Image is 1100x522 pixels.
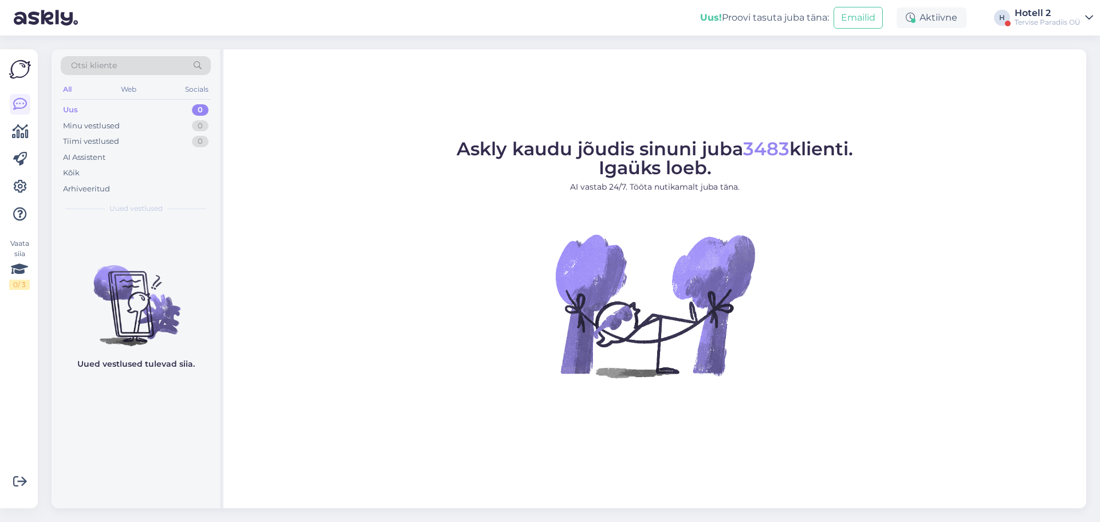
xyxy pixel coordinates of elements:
[52,245,220,348] img: No chats
[109,203,163,214] span: Uued vestlused
[63,183,110,195] div: Arhiveeritud
[119,82,139,97] div: Web
[897,7,967,28] div: Aktiivne
[63,167,80,179] div: Kõik
[743,138,789,160] span: 3483
[1015,18,1081,27] div: Tervise Paradiis OÜ
[61,82,74,97] div: All
[700,11,829,25] div: Proovi tasuta juba täna:
[183,82,211,97] div: Socials
[63,152,105,163] div: AI Assistent
[63,136,119,147] div: Tiimi vestlused
[457,138,853,179] span: Askly kaudu jõudis sinuni juba klienti. Igaüks loeb.
[457,181,853,193] p: AI vastab 24/7. Tööta nutikamalt juba täna.
[192,136,209,147] div: 0
[77,358,195,370] p: Uued vestlused tulevad siia.
[1015,9,1081,18] div: Hotell 2
[700,12,722,23] b: Uus!
[63,104,78,116] div: Uus
[994,10,1010,26] div: H
[192,104,209,116] div: 0
[9,238,30,290] div: Vaata siia
[71,60,117,72] span: Otsi kliente
[63,120,120,132] div: Minu vestlused
[552,202,758,409] img: No Chat active
[834,7,883,29] button: Emailid
[9,58,31,80] img: Askly Logo
[1015,9,1093,27] a: Hotell 2Tervise Paradiis OÜ
[9,280,30,290] div: 0 / 3
[192,120,209,132] div: 0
